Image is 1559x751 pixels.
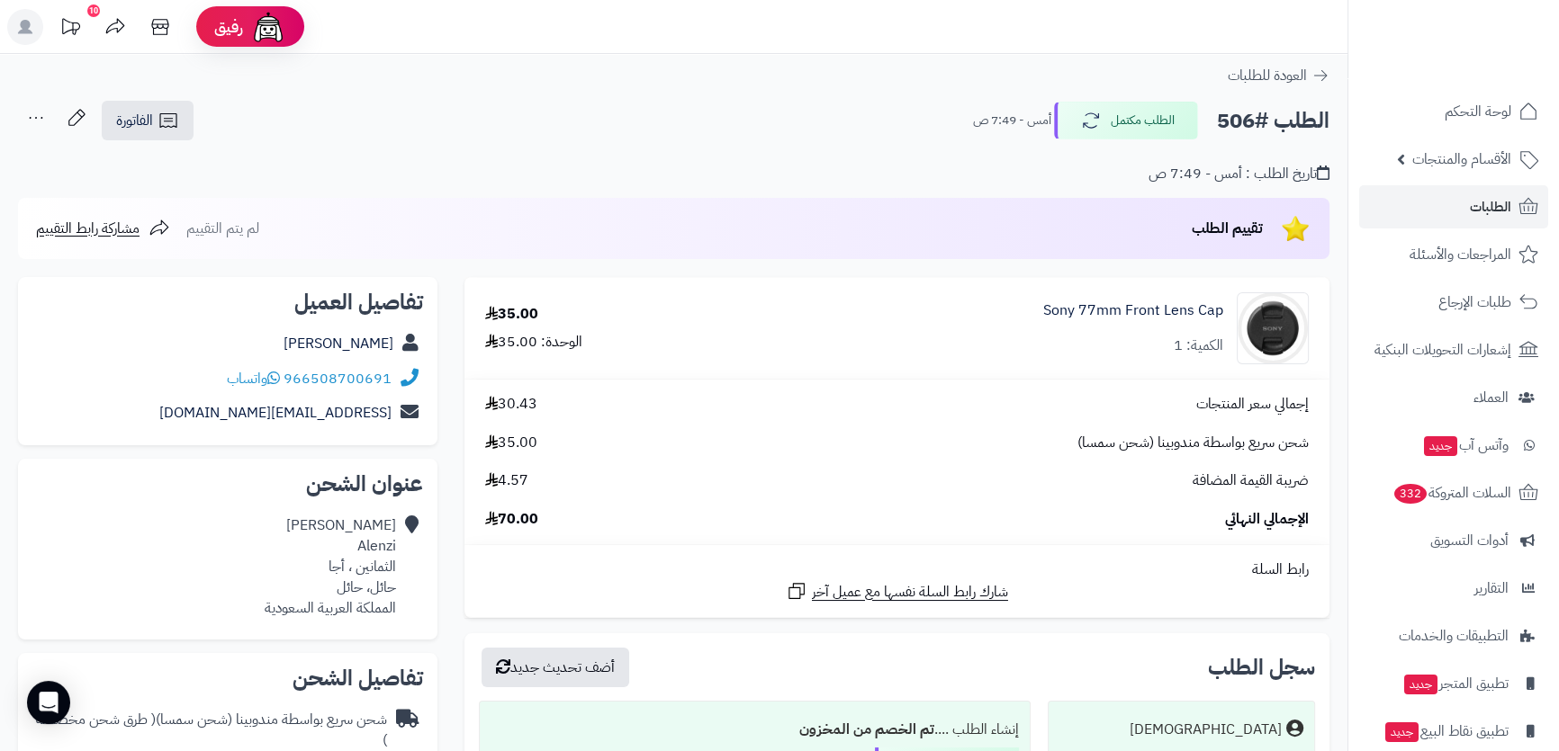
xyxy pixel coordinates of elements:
a: Sony 77mm Front Lens Cap [1043,300,1223,321]
span: 70.00 [485,509,538,530]
span: طلبات الإرجاع [1438,290,1511,315]
a: تحديثات المنصة [48,9,93,49]
span: جديد [1404,675,1437,694]
span: الفاتورة [116,110,153,131]
span: الأقسام والمنتجات [1412,147,1511,172]
span: التطبيقات والخدمات [1399,623,1509,648]
span: 4.57 [485,470,528,491]
span: 332 [1394,484,1427,504]
span: لوحة التحكم [1445,99,1511,124]
a: وآتس آبجديد [1359,424,1548,467]
span: شارك رابط السلة نفسها مع عميل آخر [812,582,1008,603]
span: مشاركة رابط التقييم [36,218,140,239]
h2: تفاصيل العميل [32,291,423,313]
a: الطلبات [1359,185,1548,228]
a: لوحة التحكم [1359,90,1548,133]
span: تطبيق المتجر [1402,671,1509,696]
span: الإجمالي النهائي [1225,509,1309,530]
span: 35.00 [485,433,537,453]
div: 10 [87,4,100,17]
div: شحن سريع بواسطة مندوبينا (شحن سمسا) [32,710,387,751]
span: أدوات التسويق [1430,528,1509,553]
span: إشعارات التحويلات البنكية [1374,337,1511,362]
div: Open Intercom Messenger [27,681,70,724]
span: جديد [1385,722,1419,742]
a: أدوات التسويق [1359,519,1548,562]
a: طلبات الإرجاع [1359,281,1548,324]
a: شارك رابط السلة نفسها مع عميل آخر [786,580,1008,603]
button: الطلب مكتمل [1054,102,1198,139]
span: 30.43 [485,394,537,415]
b: تم الخصم من المخزون [799,719,934,740]
span: العودة للطلبات [1228,65,1307,86]
div: 35.00 [485,304,538,325]
a: الفاتورة [102,101,194,140]
a: مشاركة رابط التقييم [36,218,170,239]
a: تطبيق المتجرجديد [1359,662,1548,705]
span: جديد [1424,436,1457,456]
a: العملاء [1359,376,1548,419]
div: الكمية: 1 [1174,335,1223,356]
h2: تفاصيل الشحن [32,667,423,689]
span: تطبيق نقاط البيع [1383,719,1509,744]
a: التقارير [1359,567,1548,610]
a: السلات المتروكة332 [1359,471,1548,514]
span: السلات المتروكة [1392,480,1511,505]
a: العودة للطلبات [1228,65,1329,86]
span: ( طرق شحن مخصصة ) [36,709,387,751]
img: 1727685727-82mmblack-800x1000-90x90.jpg [1238,292,1308,364]
a: المراجعات والأسئلة [1359,233,1548,276]
a: [EMAIL_ADDRESS][DOMAIN_NAME] [159,402,392,424]
span: المراجعات والأسئلة [1410,242,1511,267]
span: لم يتم التقييم [186,218,259,239]
a: التطبيقات والخدمات [1359,614,1548,657]
span: وآتس آب [1422,433,1509,458]
small: أمس - 7:49 ص [973,112,1051,130]
span: الطلبات [1470,194,1511,219]
img: logo-2.png [1437,13,1542,51]
h2: عنوان الشحن [32,473,423,495]
span: إجمالي سعر المنتجات [1196,394,1309,415]
span: شحن سريع بواسطة مندوبينا (شحن سمسا) [1077,433,1309,453]
div: الوحدة: 35.00 [485,332,582,353]
span: العملاء [1473,385,1509,410]
div: [DEMOGRAPHIC_DATA] [1130,720,1282,740]
span: ضريبة القيمة المضافة [1193,470,1309,491]
a: إشعارات التحويلات البنكية [1359,328,1548,371]
div: تاريخ الطلب : أمس - 7:49 ص [1149,164,1329,184]
h3: سجل الطلب [1208,657,1315,678]
div: إنشاء الطلب .... [491,712,1019,747]
div: [PERSON_NAME] Alenzi الثمانين ، أجا حائل، حائل المملكة العربية السعودية [265,515,396,618]
img: ai-face.png [250,9,286,45]
span: التقارير [1474,576,1509,601]
button: أضف تحديث جديد [482,648,629,687]
span: تقييم الطلب [1192,218,1263,239]
div: رابط السلة [472,559,1322,580]
a: 966508700691 [284,368,392,389]
span: رفيق [214,16,243,38]
h2: الطلب #506 [1217,103,1329,139]
a: واتساب [227,368,280,389]
a: [PERSON_NAME] [284,333,393,354]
